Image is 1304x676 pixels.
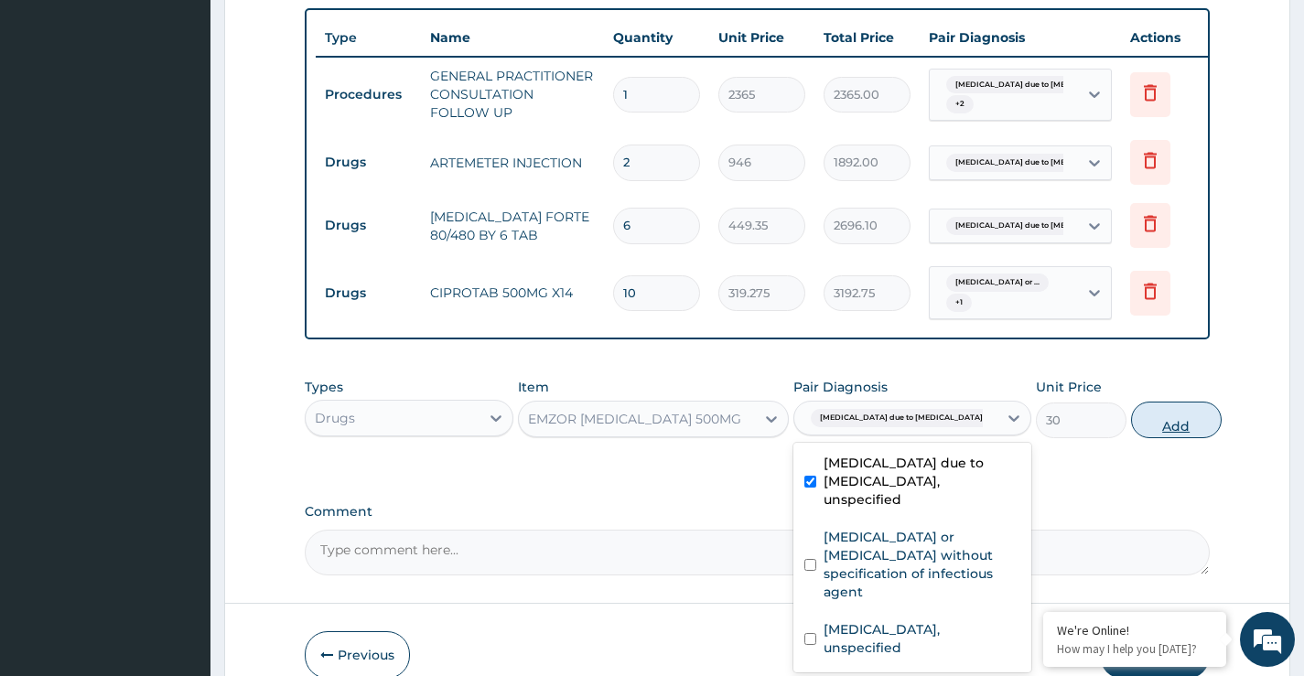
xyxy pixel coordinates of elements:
[316,21,421,55] th: Type
[604,19,709,56] th: Quantity
[946,95,974,113] span: + 2
[946,154,1148,172] span: [MEDICAL_DATA] due to [MEDICAL_DATA] falc...
[9,467,349,531] textarea: Type your message and hit 'Enter'
[946,217,1148,235] span: [MEDICAL_DATA] due to [MEDICAL_DATA] falc...
[1036,378,1102,396] label: Unit Price
[421,19,604,56] th: Name
[1121,19,1212,56] th: Actions
[316,209,421,242] td: Drugs
[518,378,549,396] label: Item
[1131,402,1222,438] button: Add
[920,19,1121,56] th: Pair Diagnosis
[95,102,307,126] div: Chat with us now
[946,274,1049,292] span: [MEDICAL_DATA] or ...
[946,76,1148,94] span: [MEDICAL_DATA] due to [MEDICAL_DATA] falc...
[946,294,972,312] span: + 1
[305,504,1210,520] label: Comment
[300,9,344,53] div: Minimize live chat window
[793,378,888,396] label: Pair Diagnosis
[34,91,74,137] img: d_794563401_company_1708531726252_794563401
[1057,641,1212,657] p: How may I help you today?
[814,19,920,56] th: Total Price
[421,145,604,181] td: ARTEMETER INJECTION
[1057,622,1212,638] div: We're Online!
[421,58,604,131] td: GENERAL PRACTITIONER CONSULTATION FOLLOW UP
[824,454,1020,509] label: [MEDICAL_DATA] due to [MEDICAL_DATA], unspecified
[315,409,355,427] div: Drugs
[305,380,343,395] label: Types
[316,276,421,310] td: Drugs
[421,274,604,311] td: CIPROTAB 500MG X14
[316,145,421,179] td: Drugs
[106,214,253,399] span: We're online!
[528,410,741,428] div: EMZOR [MEDICAL_DATA] 500MG
[316,78,421,112] td: Procedures
[824,528,1020,601] label: [MEDICAL_DATA] or [MEDICAL_DATA] without specification of infectious agent
[824,620,1020,657] label: [MEDICAL_DATA], unspecified
[709,19,814,56] th: Unit Price
[421,199,604,253] td: [MEDICAL_DATA] FORTE 80/480 BY 6 TAB
[811,409,1013,427] span: [MEDICAL_DATA] due to [MEDICAL_DATA] falc...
